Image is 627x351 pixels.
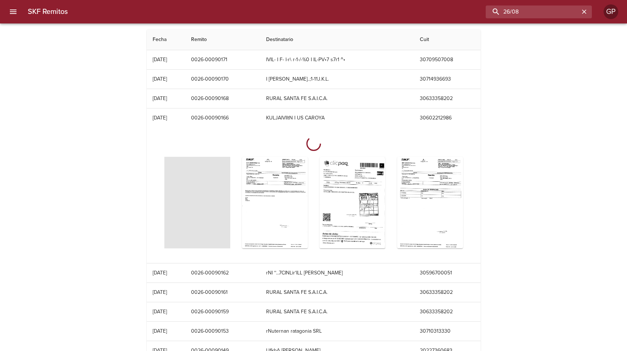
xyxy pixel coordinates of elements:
td: [DATE] [147,263,185,282]
td: RURAL SANTA FE S.A.I.C.A. [260,89,414,108]
td: [DATE] [147,108,185,128]
td: [DATE] [147,89,185,108]
button: menu [4,3,22,21]
td: [DATE] [147,50,185,69]
td: 0026-00090171 [185,50,261,69]
td: 0026-00090161 [185,283,261,302]
td: [DATE] [147,283,185,302]
td: 30714936693 [414,70,481,89]
td: 30633358202 [414,89,481,108]
td: 0026-00090153 [185,322,261,341]
div: Arir imagen [320,157,385,248]
td: RURAL SANTA FE S.A.I.C.A. [260,283,414,302]
td: KULJAIVIltN I US CAROYA [260,108,414,128]
div: GP [604,4,618,19]
td: 0026-00090159 [185,302,261,321]
div: Arir imagen [242,157,308,248]
td: RURAL SANTA FE S.A.I.C.A. [260,302,414,321]
td: [DATE] [147,322,185,341]
th: Remito [185,29,261,50]
td: 30710313330 [414,322,481,341]
td: [DATE] [147,302,185,321]
h6: SKF Remitos [28,6,68,18]
th: Destinatario [260,29,414,50]
td: 30633358202 [414,283,481,302]
td: rNI ‘‘...7CINLir‘ILL [PERSON_NAME] [260,263,414,282]
td: I [PERSON_NAME]..;1-11J.K.L. [260,70,414,89]
td: 30596700051 [414,263,481,282]
td: 30709507008 [414,50,481,69]
td: 0026-00090170 [185,70,261,89]
td: 0026-00090168 [185,89,261,108]
td: 30602212986 [414,108,481,128]
td: rNuternan ratagonia SRL [260,322,414,341]
td: IVIL- I F- l-r\ r-1-/-%0 I IL-PV•7 s7r1 ^• [260,50,414,69]
th: Fecha [147,29,185,50]
input: buscar [486,5,579,18]
td: 30633358202 [414,302,481,321]
th: Cuit [414,29,481,50]
div: Abrir información de usuario [604,4,618,19]
td: 0026-00090162 [185,263,261,282]
td: 0026-00090166 [185,108,261,128]
div: Creando pdf... [306,136,321,151]
div: Arir imagen [397,157,463,248]
td: [DATE] [147,70,185,89]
